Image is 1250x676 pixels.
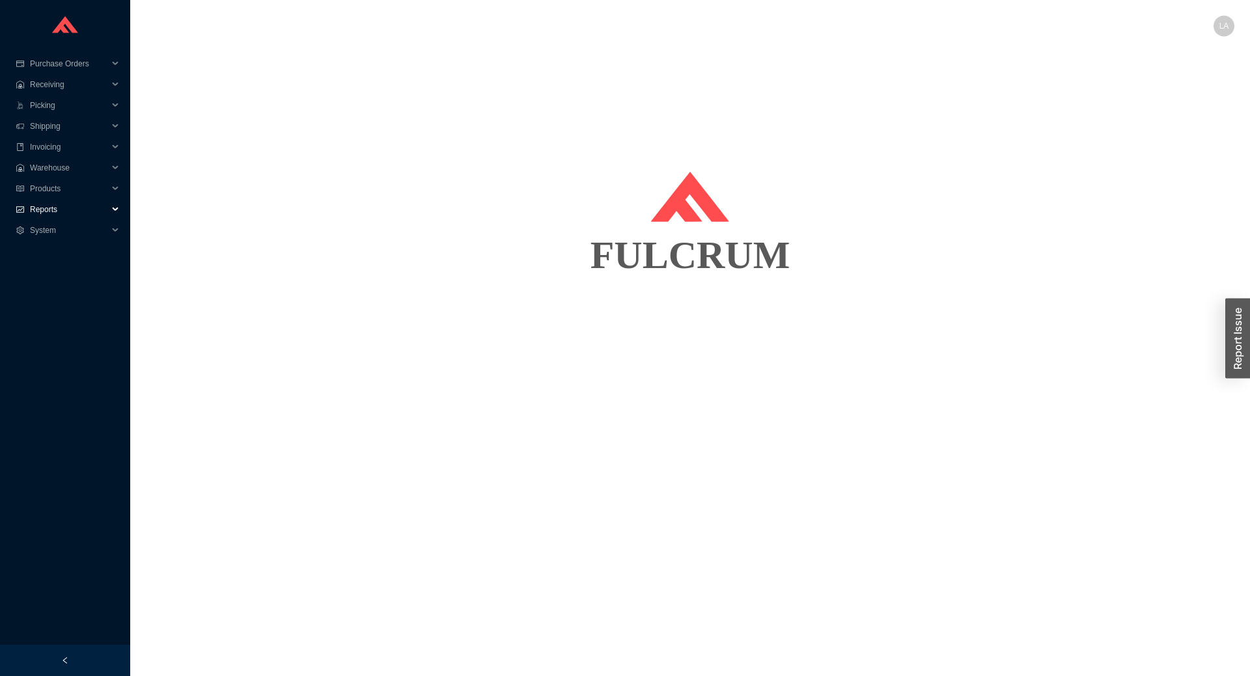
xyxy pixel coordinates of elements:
span: Receiving [30,74,108,95]
span: setting [16,226,25,234]
span: Shipping [30,116,108,137]
span: book [16,143,25,151]
span: Invoicing [30,137,108,157]
span: Purchase Orders [30,53,108,74]
span: Products [30,178,108,199]
span: credit-card [16,60,25,68]
div: FULCRUM [146,223,1234,288]
span: left [61,656,69,664]
span: System [30,220,108,241]
span: Reports [30,199,108,220]
span: read [16,185,25,193]
span: fund [16,206,25,213]
span: Warehouse [30,157,108,178]
span: Picking [30,95,108,116]
span: LA [1219,16,1229,36]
